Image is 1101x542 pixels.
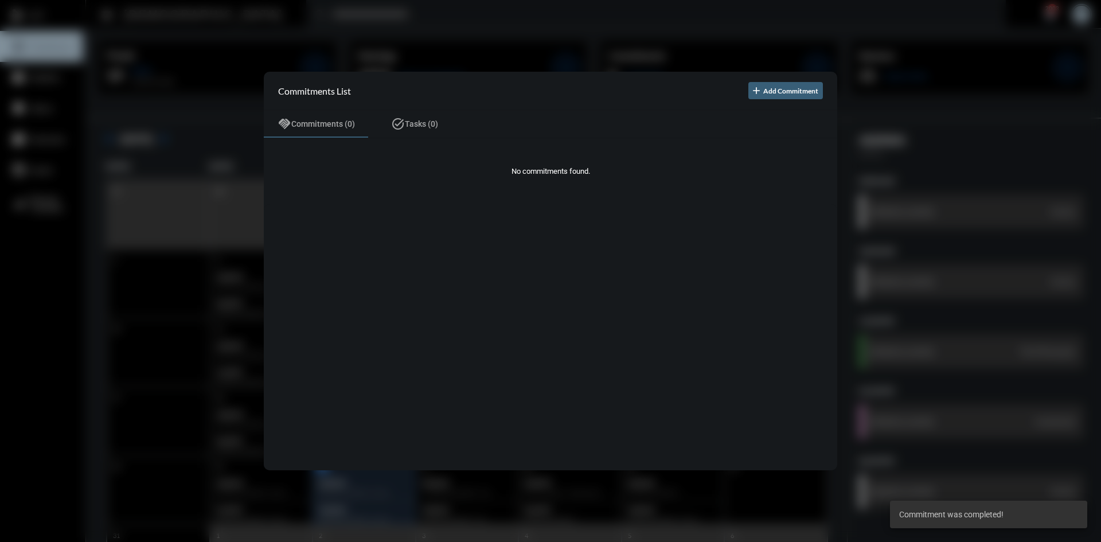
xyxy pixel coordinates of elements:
[291,119,355,128] span: Commitments (0)
[278,117,291,131] mat-icon: handshake
[292,167,809,176] p: No commitments found.
[899,509,1004,520] span: Commitment was completed!
[405,119,438,128] span: Tasks (0)
[278,85,351,96] h2: Commitments List
[391,117,405,131] mat-icon: task_alt
[751,85,762,96] mat-icon: add
[748,82,823,99] button: Add Commitment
